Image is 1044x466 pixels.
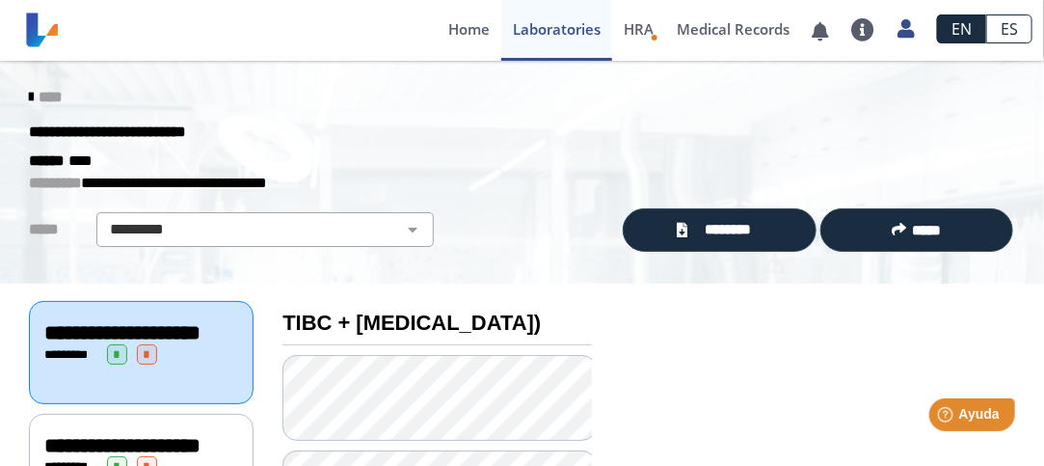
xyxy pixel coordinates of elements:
[937,14,986,43] a: EN
[872,391,1023,445] iframe: Help widget launcher
[986,14,1032,43] a: ES
[282,311,541,335] b: TIBC + [MEDICAL_DATA])
[624,19,654,39] span: HRA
